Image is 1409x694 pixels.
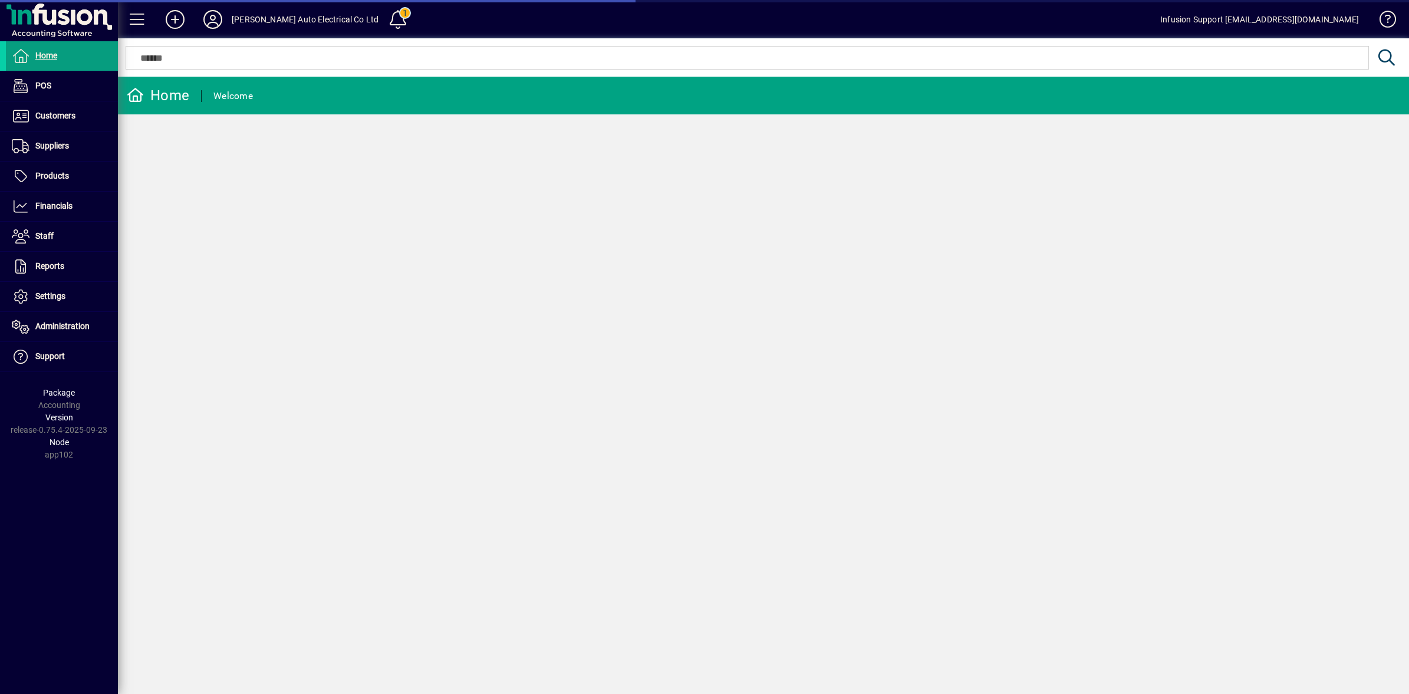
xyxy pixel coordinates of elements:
[6,342,118,371] a: Support
[35,321,90,331] span: Administration
[194,9,232,30] button: Profile
[6,101,118,131] a: Customers
[6,252,118,281] a: Reports
[35,171,69,180] span: Products
[1160,10,1359,29] div: Infusion Support [EMAIL_ADDRESS][DOMAIN_NAME]
[156,9,194,30] button: Add
[6,282,118,311] a: Settings
[213,87,253,106] div: Welcome
[35,81,51,90] span: POS
[35,231,54,241] span: Staff
[43,388,75,397] span: Package
[232,10,378,29] div: [PERSON_NAME] Auto Electrical Co Ltd
[35,201,73,210] span: Financials
[50,438,69,447] span: Node
[35,261,64,271] span: Reports
[6,162,118,191] a: Products
[35,51,57,60] span: Home
[45,413,73,422] span: Version
[127,86,189,105] div: Home
[35,291,65,301] span: Settings
[35,141,69,150] span: Suppliers
[35,111,75,120] span: Customers
[35,351,65,361] span: Support
[1371,2,1394,41] a: Knowledge Base
[6,71,118,101] a: POS
[6,192,118,221] a: Financials
[6,131,118,161] a: Suppliers
[6,222,118,251] a: Staff
[6,312,118,341] a: Administration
